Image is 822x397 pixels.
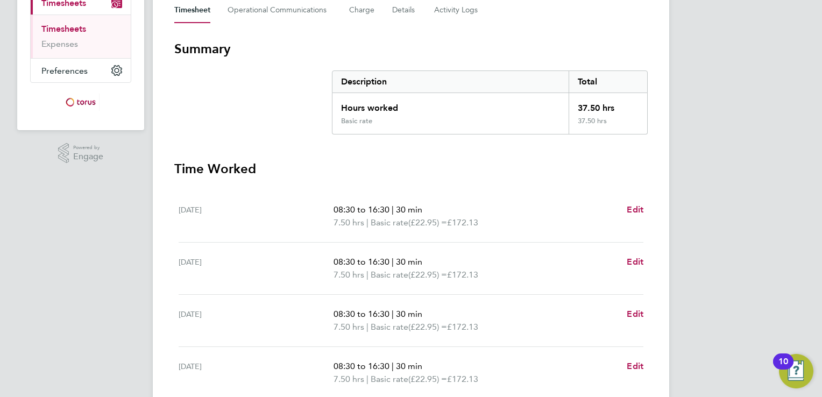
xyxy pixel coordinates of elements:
[396,361,422,371] span: 30 min
[341,117,372,125] div: Basic rate
[627,360,643,373] a: Edit
[392,204,394,215] span: |
[73,152,103,161] span: Engage
[779,354,813,388] button: Open Resource Center, 10 new notifications
[366,270,369,280] span: |
[332,93,569,117] div: Hours worked
[366,217,369,228] span: |
[569,117,647,134] div: 37.50 hrs
[179,360,334,386] div: [DATE]
[334,374,364,384] span: 7.50 hrs
[41,24,86,34] a: Timesheets
[447,217,478,228] span: £172.13
[627,308,643,321] a: Edit
[31,15,131,58] div: Timesheets
[778,361,788,375] div: 10
[396,257,422,267] span: 30 min
[569,71,647,93] div: Total
[174,160,648,178] h3: Time Worked
[58,143,104,164] a: Powered byEngage
[392,309,394,319] span: |
[396,204,422,215] span: 30 min
[627,203,643,216] a: Edit
[41,39,78,49] a: Expenses
[41,66,88,76] span: Preferences
[332,70,648,134] div: Summary
[408,322,447,332] span: (£22.95) =
[334,204,389,215] span: 08:30 to 16:30
[447,374,478,384] span: £172.13
[30,94,131,111] a: Go to home page
[627,204,643,215] span: Edit
[332,71,569,93] div: Description
[396,309,422,319] span: 30 min
[408,270,447,280] span: (£22.95) =
[334,217,364,228] span: 7.50 hrs
[179,308,334,334] div: [DATE]
[174,40,648,58] h3: Summary
[179,203,334,229] div: [DATE]
[627,309,643,319] span: Edit
[627,257,643,267] span: Edit
[447,270,478,280] span: £172.13
[334,322,364,332] span: 7.50 hrs
[334,257,389,267] span: 08:30 to 16:30
[371,268,408,281] span: Basic rate
[334,270,364,280] span: 7.50 hrs
[447,322,478,332] span: £172.13
[31,59,131,82] button: Preferences
[371,373,408,386] span: Basic rate
[73,143,103,152] span: Powered by
[62,94,100,111] img: torus-logo-retina.png
[627,361,643,371] span: Edit
[334,361,389,371] span: 08:30 to 16:30
[627,256,643,268] a: Edit
[408,217,447,228] span: (£22.95) =
[569,93,647,117] div: 37.50 hrs
[371,216,408,229] span: Basic rate
[408,374,447,384] span: (£22.95) =
[392,361,394,371] span: |
[179,256,334,281] div: [DATE]
[334,309,389,319] span: 08:30 to 16:30
[366,322,369,332] span: |
[392,257,394,267] span: |
[371,321,408,334] span: Basic rate
[366,374,369,384] span: |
